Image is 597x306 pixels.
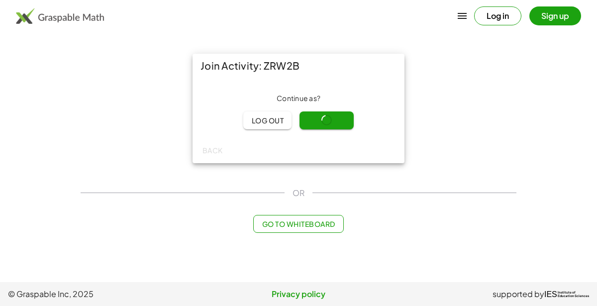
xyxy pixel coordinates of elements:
[253,215,343,233] button: Go to Whiteboard
[293,187,304,199] span: OR
[251,116,284,125] span: Log out
[243,111,292,129] button: Log out
[193,54,404,78] div: Join Activity: ZRW2B
[529,6,581,25] button: Sign up
[200,94,397,103] div: Continue as ?
[201,288,395,300] a: Privacy policy
[493,288,544,300] span: supported by
[262,219,335,228] span: Go to Whiteboard
[558,291,589,298] span: Institute of Education Sciences
[544,290,557,299] span: IES
[544,288,589,300] a: IESInstitute ofEducation Sciences
[8,288,201,300] span: © Graspable Inc, 2025
[474,6,521,25] button: Log in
